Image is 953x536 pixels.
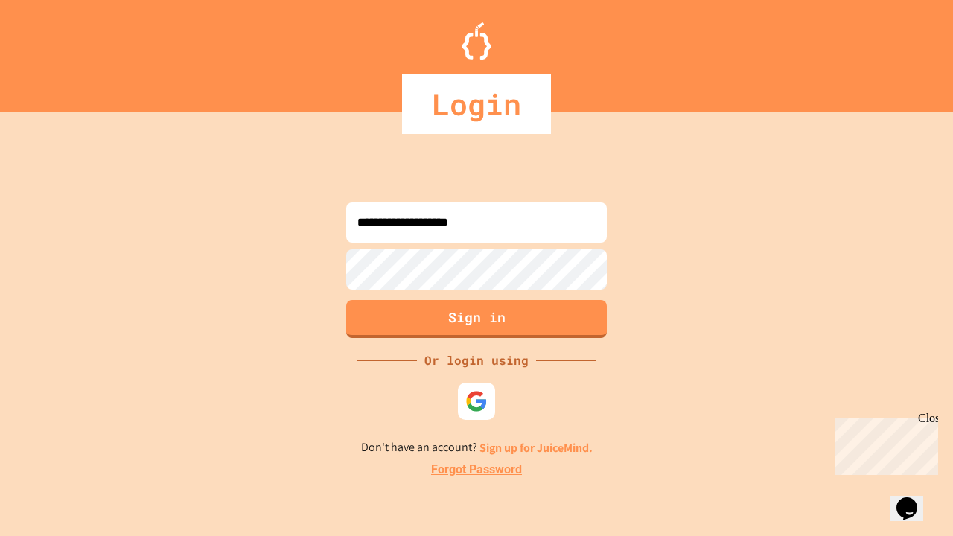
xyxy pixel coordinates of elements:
div: Login [402,74,551,134]
button: Sign in [346,300,607,338]
a: Forgot Password [431,461,522,479]
p: Don't have an account? [361,438,593,457]
div: Or login using [417,351,536,369]
iframe: chat widget [829,412,938,475]
img: Logo.svg [462,22,491,60]
iframe: chat widget [890,476,938,521]
div: Chat with us now!Close [6,6,103,95]
img: google-icon.svg [465,390,488,412]
a: Sign up for JuiceMind. [479,440,593,456]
